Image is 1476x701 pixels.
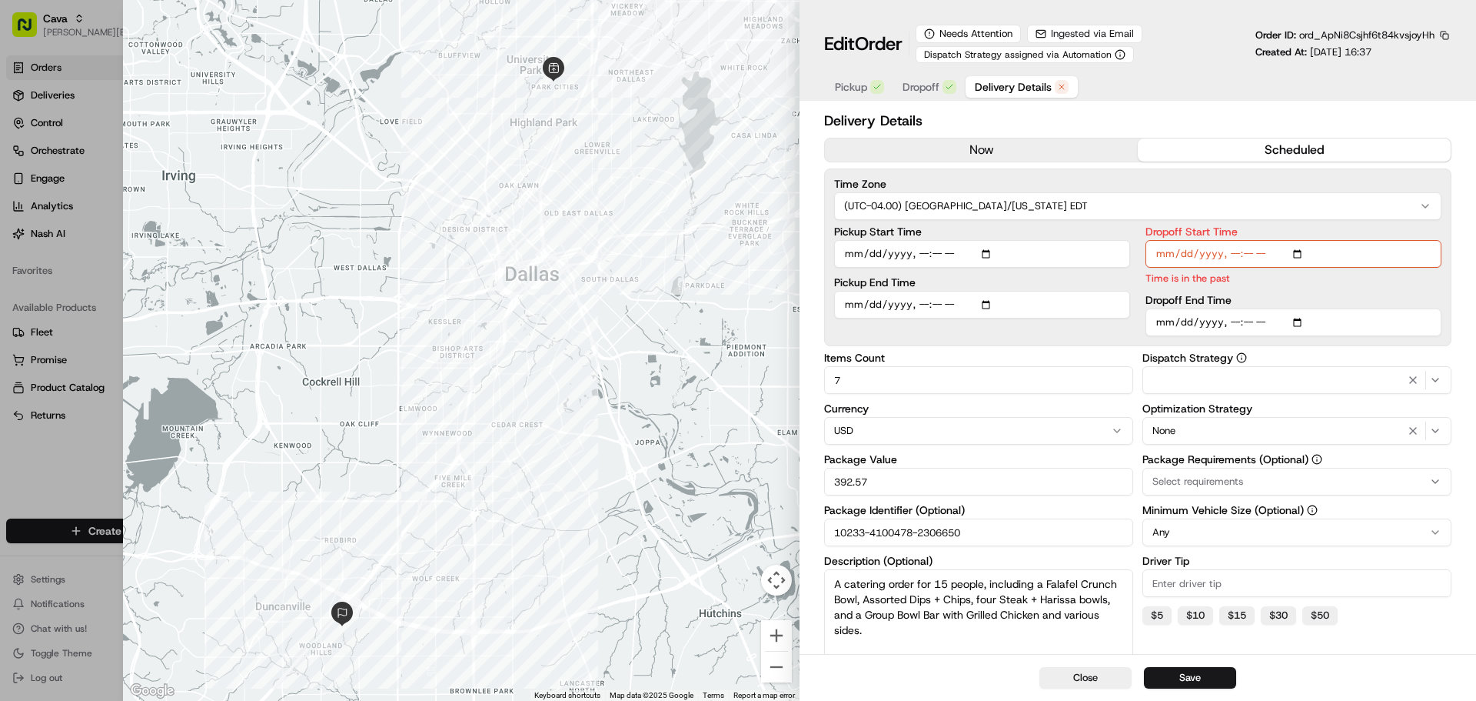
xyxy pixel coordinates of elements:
label: Pickup End Time [834,277,1130,288]
label: Package Value [824,454,1133,465]
button: $15 [1219,606,1255,625]
img: 1736555255976-a54dd68f-1ca7-489b-9aae-adbdc363a1c4 [15,147,43,175]
span: API Documentation [145,223,247,239]
span: Order [855,32,903,56]
button: Keyboard shortcuts [534,690,600,701]
button: Ingested via Email [1027,25,1142,43]
button: $10 [1178,606,1213,625]
span: Pylon [153,261,186,272]
img: Nash [15,15,46,46]
span: [DATE] 16:37 [1310,45,1371,58]
button: Zoom out [761,652,792,683]
label: Dispatch Strategy [1142,352,1451,363]
input: Enter items count [824,366,1133,394]
span: Knowledge Base [31,223,118,239]
button: Dispatch Strategy [1236,352,1247,363]
span: Delivery Details [975,79,1052,95]
button: Start new chat [261,152,280,170]
label: Items Count [824,352,1133,363]
label: Pickup Start Time [834,226,1130,237]
button: Dispatch Strategy assigned via Automation [916,46,1134,63]
a: Report a map error [733,691,795,699]
button: Close [1039,667,1132,689]
button: Select requirements [1142,468,1451,496]
label: Package Requirements (Optional) [1142,454,1451,465]
div: 💻 [130,225,142,237]
label: Time Zone [834,179,1441,189]
span: Ingested via Email [1051,27,1134,41]
div: Needs Attention [916,25,1021,43]
label: Package Identifier (Optional) [824,505,1133,516]
p: Order ID: [1255,28,1434,42]
span: Select requirements [1152,475,1243,489]
img: Google [127,681,178,701]
button: scheduled [1138,139,1451,162]
label: Dropoff Start Time [1145,226,1441,237]
label: Driver Tip [1142,556,1451,566]
span: None [1152,424,1175,438]
button: Minimum Vehicle Size (Optional) [1307,505,1318,516]
button: Save [1144,667,1236,689]
p: Created At: [1255,45,1371,59]
div: 📗 [15,225,28,237]
div: We're available if you need us! [52,162,194,175]
button: $30 [1261,606,1296,625]
label: Minimum Vehicle Size (Optional) [1142,505,1451,516]
button: $50 [1302,606,1338,625]
input: Got a question? Start typing here... [40,99,277,115]
span: Dropoff [903,79,939,95]
button: Zoom in [761,620,792,651]
p: Time is in the past [1145,271,1441,285]
a: Powered byPylon [108,260,186,272]
button: Map camera controls [761,565,792,596]
input: Enter package value [824,468,1133,496]
input: Enter driver tip [1142,569,1451,597]
h1: Edit [824,32,903,56]
label: Dropoff End Time [1145,295,1441,305]
button: Package Requirements (Optional) [1311,454,1322,465]
label: Optimization Strategy [1142,403,1451,414]
span: Dispatch Strategy assigned via Automation [924,48,1112,61]
span: Pickup [835,79,867,95]
div: Start new chat [52,147,252,162]
label: Description (Optional) [824,556,1133,566]
a: Terms (opens in new tab) [703,691,724,699]
h2: Delivery Details [824,110,1451,132]
a: 💻API Documentation [124,217,253,245]
textarea: A catering order for 15 people, including a Falafel Crunch Bowl, Assorted Dips + Chips, four Stea... [824,569,1133,680]
a: Open this area in Google Maps (opens a new window) [127,681,178,701]
button: now [825,139,1138,162]
button: None [1142,417,1451,445]
span: Map data ©2025 Google [610,691,693,699]
p: Welcome 👋 [15,62,280,86]
button: $5 [1142,606,1172,625]
a: 📗Knowledge Base [9,217,124,245]
span: ord_ApNi8Csjhf6t84kvsjoyHh [1299,28,1434,42]
label: Currency [824,403,1133,414]
input: Enter package identifier [824,519,1133,546]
